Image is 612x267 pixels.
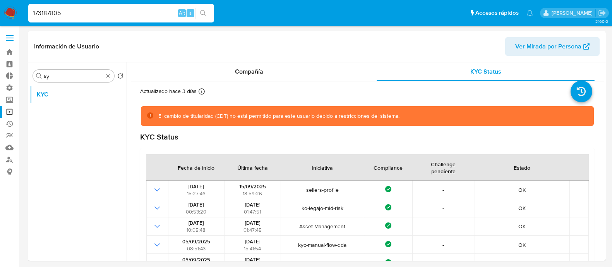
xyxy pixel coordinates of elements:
span: s [189,9,192,17]
input: Buscar [44,73,103,80]
span: Accesos rápidos [475,9,519,17]
a: Salir [598,9,606,17]
span: Ver Mirada por Persona [515,37,581,56]
a: Notificaciones [526,10,533,16]
button: Borrar [105,73,111,79]
h1: Información de Usuario [34,43,99,50]
button: Volver al orden por defecto [117,73,123,81]
p: Actualizado hace 3 días [140,88,197,95]
p: yanina.loff@mercadolibre.com [552,9,595,17]
button: Ver Mirada por Persona [505,37,600,56]
button: search-icon [195,8,211,19]
span: Compañía [235,67,263,76]
span: KYC Status [470,67,501,76]
span: Alt [179,9,185,17]
button: KYC [30,85,127,104]
button: Buscar [36,73,42,79]
input: Buscar usuario o caso... [28,8,214,18]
